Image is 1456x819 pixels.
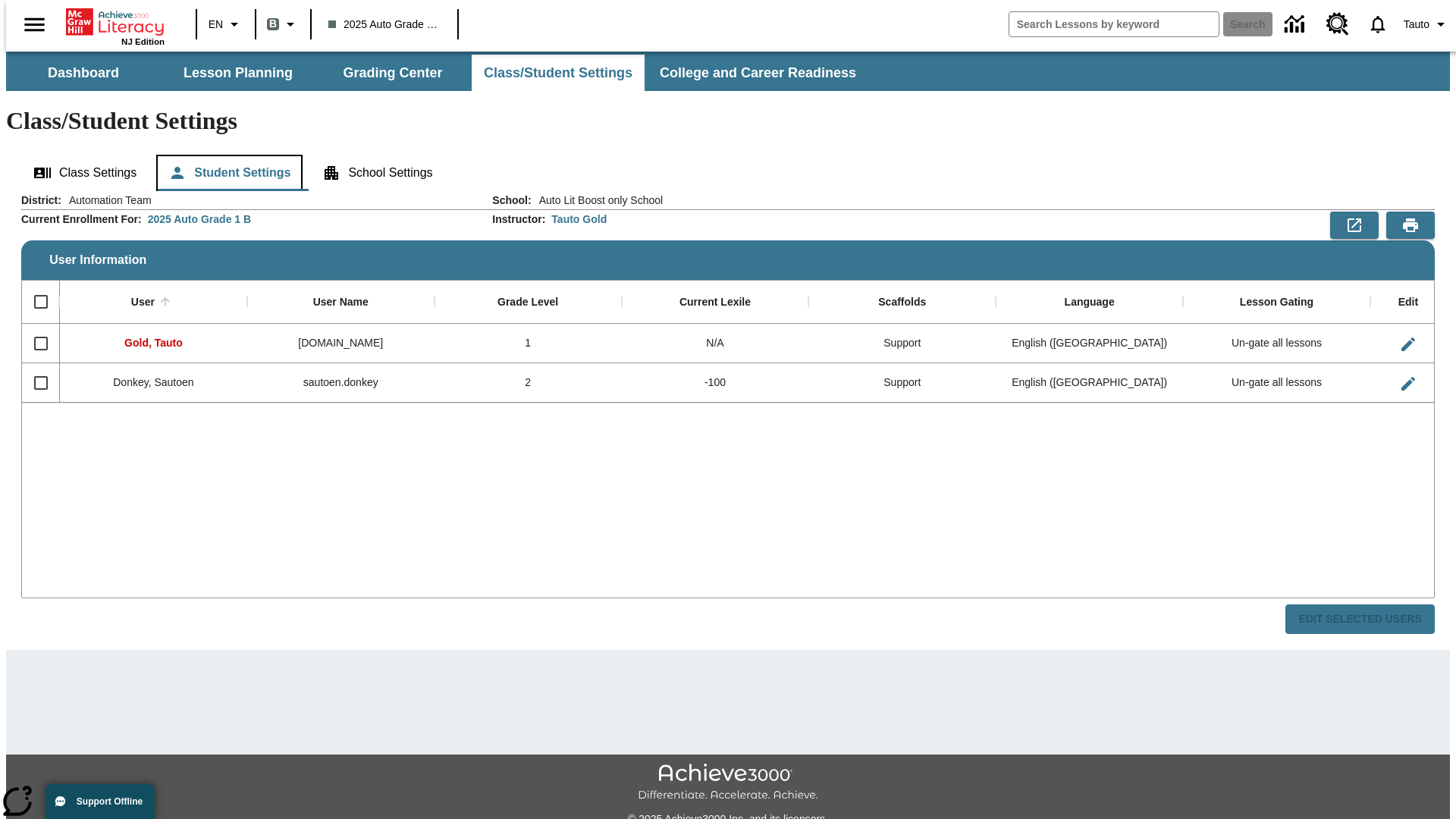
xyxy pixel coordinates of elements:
span: Gold, Tauto [124,337,183,349]
div: User [131,296,155,309]
button: Lesson Planning [162,55,314,91]
div: 1 [435,324,622,363]
div: User Information [21,193,1435,635]
button: Boost Class color is gray green. Change class color [261,11,306,38]
div: English (US) [996,363,1183,403]
div: Support [808,363,996,403]
a: Resource Center, Will open in new tab [1317,4,1358,45]
button: Grading Center [317,55,469,91]
div: Un-gate all lessons [1183,363,1370,403]
button: Class Settings [21,155,149,191]
div: 2 [435,363,622,403]
h2: Instructor : [492,213,545,226]
div: Lesson Gating [1240,296,1313,309]
button: Profile/Settings [1398,11,1456,38]
h1: Class/Student Settings [6,107,1450,135]
div: Tauto Gold [551,212,607,227]
button: Language: EN, Select a language [202,11,250,38]
a: Notifications [1358,5,1398,44]
div: tauto.gold [247,324,435,363]
button: Open side menu [12,2,57,47]
div: sautoen.donkey [247,363,435,403]
div: Support [808,324,996,363]
input: search field [1009,12,1219,36]
button: Student Settings [156,155,303,191]
div: Language [1065,296,1115,309]
div: Grade Level [497,296,558,309]
button: Edit User [1393,329,1423,359]
span: EN [209,17,223,33]
a: Data Center [1276,4,1317,45]
button: Edit User [1393,369,1423,399]
button: College and Career Readiness [648,55,868,91]
div: Scaffolds [878,296,926,309]
h2: School : [492,194,531,207]
button: Class/Student Settings [472,55,645,91]
h2: District : [21,194,61,207]
button: Export to CSV [1330,212,1379,239]
div: Class/Student Settings [21,155,1435,191]
span: 2025 Auto Grade 1 B [328,17,441,33]
div: SubNavbar [6,52,1450,91]
div: User Name [313,296,369,309]
span: B [269,14,277,33]
button: School Settings [310,155,444,191]
button: Support Offline [45,784,155,819]
div: Edit [1398,296,1418,309]
div: 2025 Auto Grade 1 B [148,212,251,227]
span: User Information [49,253,146,267]
span: Automation Team [61,193,152,208]
div: SubNavbar [6,55,870,91]
span: NJ Edition [121,37,165,46]
div: Current Lexile [679,296,751,309]
span: Tauto [1404,17,1429,33]
div: N/A [622,324,809,363]
a: Home [66,7,165,37]
div: -100 [622,363,809,403]
div: Un-gate all lessons [1183,324,1370,363]
div: English (US) [996,324,1183,363]
button: Dashboard [8,55,159,91]
img: Achieve3000 Differentiate Accelerate Achieve [638,764,818,802]
span: Auto Lit Boost only School [532,193,663,208]
span: Donkey, Sautoen [113,376,193,388]
div: Home [66,5,165,46]
h2: Current Enrollment For : [21,213,142,226]
span: Support Offline [77,796,143,807]
button: Print Preview [1386,212,1435,239]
